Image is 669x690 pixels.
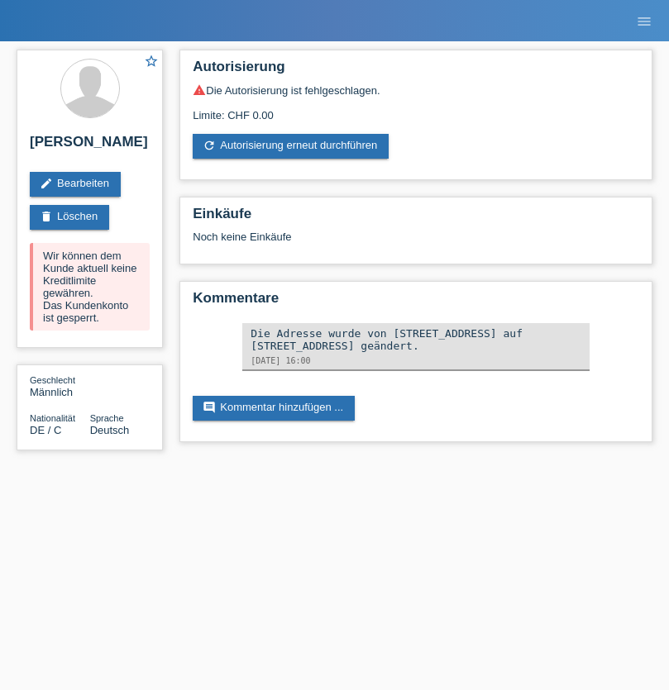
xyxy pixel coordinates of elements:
i: star_border [144,54,159,69]
div: Limite: CHF 0.00 [193,97,639,121]
i: edit [40,177,53,190]
div: Die Autorisierung ist fehlgeschlagen. [193,83,639,97]
h2: Kommentare [193,290,639,315]
i: warning [193,83,206,97]
h2: [PERSON_NAME] [30,134,150,159]
a: menu [628,16,661,26]
a: star_border [144,54,159,71]
a: deleteLöschen [30,205,109,230]
a: refreshAutorisierung erneut durchführen [193,134,389,159]
h2: Autorisierung [193,59,639,83]
span: Deutsch [90,424,130,436]
i: refresh [203,139,216,152]
i: delete [40,210,53,223]
span: Geschlecht [30,375,75,385]
span: Nationalität [30,413,75,423]
i: menu [636,13,652,30]
div: Männlich [30,374,90,398]
a: editBearbeiten [30,172,121,197]
div: Die Adresse wurde von [STREET_ADDRESS] auf [STREET_ADDRESS] geändert. [251,327,581,352]
h2: Einkäufe [193,206,639,231]
div: Wir können dem Kunde aktuell keine Kreditlimite gewähren. Das Kundenkonto ist gesperrt. [30,243,150,331]
div: [DATE] 16:00 [251,356,581,365]
a: commentKommentar hinzufügen ... [193,396,355,421]
i: comment [203,401,216,414]
span: Sprache [90,413,124,423]
span: Deutschland / C / 01.06.2021 [30,424,61,436]
div: Noch keine Einkäufe [193,231,639,255]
